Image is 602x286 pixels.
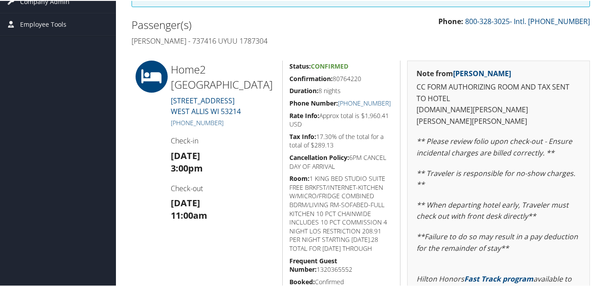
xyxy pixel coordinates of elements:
a: [PERSON_NAME] [453,68,511,78]
h4: Check-out [171,183,276,192]
a: 800-328-3025- Intl. [PHONE_NUMBER] [465,16,590,25]
h4: [PERSON_NAME] - 737416 UYUU 1787304 [132,35,354,45]
strong: Status: [289,61,311,69]
strong: Confirmation: [289,74,333,82]
strong: Note from [416,68,511,78]
h2: Home2 [GEOGRAPHIC_DATA] [171,61,276,91]
em: ** When departing hotel early, Traveler must check out with front desk directly** [416,199,569,221]
span: Employee Tools [20,12,66,35]
strong: 11:00am [171,208,207,221]
strong: Phone: [438,16,463,25]
a: [STREET_ADDRESS]WEST ALLIS WI 53214 [171,95,241,115]
h5: 17.30% of the total for a total of $289.13 [289,131,394,149]
strong: Room: [289,173,309,182]
h5: 1 KING BED STUDIO SUITE FREE BRKFST/INTERNET-KITCHEN W/MICRO/FRIDGE COMBINED BDRM/LIVING RM-SOFAB... [289,173,394,252]
em: ** Please review folio upon check-out - Ensure incidental charges are billed correctly. ** [416,135,572,157]
strong: 3:00pm [171,161,203,173]
h2: Passenger(s) [132,16,354,32]
h5: 80764220 [289,74,394,82]
strong: Booked: [289,277,315,285]
span: Confirmed [311,61,348,69]
a: [PHONE_NUMBER] [171,118,223,126]
h4: Check-in [171,135,276,145]
h5: Approx total is $1,960.41 USD [289,110,394,128]
p: CC FORM AUTHORIZING ROOM AND TAX SENT TO HOTEL [DOMAIN_NAME][PERSON_NAME][PERSON_NAME][PERSON_NAME] [416,81,581,126]
h5: Confirmed [289,277,394,286]
strong: [DATE] [171,196,200,208]
h5: 6PM CANCEL DAY OF ARRIVAL [289,152,394,170]
strong: [DATE] [171,149,200,161]
strong: Tax Info: [289,131,316,140]
strong: Cancellation Policy: [289,152,349,161]
em: ** Traveler is responsible for no-show charges. ** [416,168,575,189]
h5: 8 nights [289,86,394,94]
a: Fast Track program [464,273,533,283]
strong: Frequent Guest Number: [289,256,337,273]
a: [PHONE_NUMBER] [338,98,391,106]
h5: 1320365552 [289,256,394,273]
strong: Phone Number: [289,98,338,106]
strong: Rate Info: [289,110,319,119]
strong: Duration: [289,86,318,94]
em: **Failure to do so may result in a pay deduction for the remainder of stay** [416,231,578,252]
